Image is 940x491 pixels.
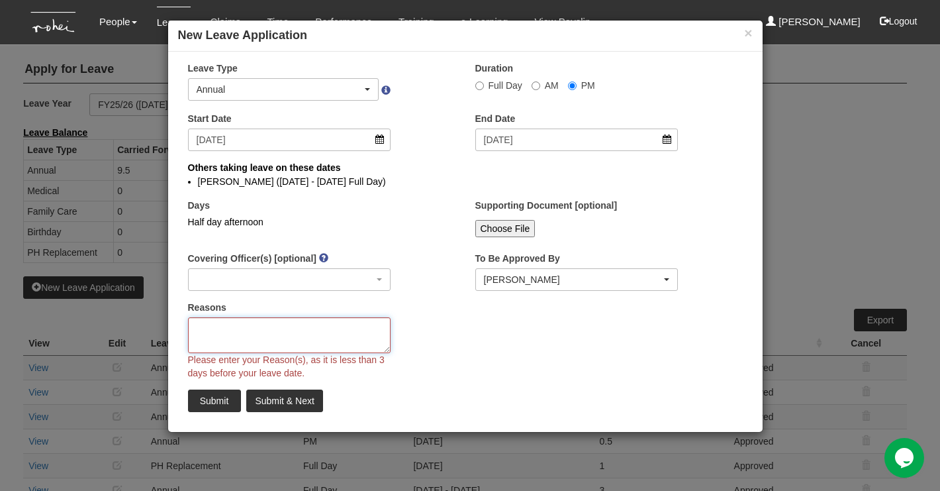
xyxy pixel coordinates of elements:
div: [PERSON_NAME] [484,273,662,286]
button: × [744,26,752,40]
label: Covering Officer(s) [optional] [188,252,316,265]
input: d/m/yyyy [475,129,679,151]
label: End Date [475,112,516,125]
iframe: chat widget [884,438,927,478]
div: Half day afternoon [188,215,391,229]
b: New Leave Application [178,28,307,42]
label: Start Date [188,112,232,125]
span: Full Day [489,80,522,91]
button: Annual [188,78,379,101]
div: Annual [197,83,363,96]
input: Submit [188,390,241,412]
span: Please enter your Reason(s), as it is less than 3 days before your leave date. [188,355,385,378]
span: AM [545,80,559,91]
li: [PERSON_NAME] ([DATE] - [DATE] Full Day) [198,175,733,188]
label: Reasons [188,301,226,314]
label: Leave Type [188,62,238,75]
input: Submit & Next [246,390,322,412]
span: PM [581,80,595,91]
label: Duration [475,62,514,75]
input: d/m/yyyy [188,129,391,151]
b: Others taking leave on these dates [188,162,341,173]
label: Days [188,199,210,212]
label: To Be Approved By [475,252,560,265]
input: Choose File [475,220,536,237]
label: Supporting Document [optional] [475,199,618,212]
button: Daniel Low [475,268,679,291]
